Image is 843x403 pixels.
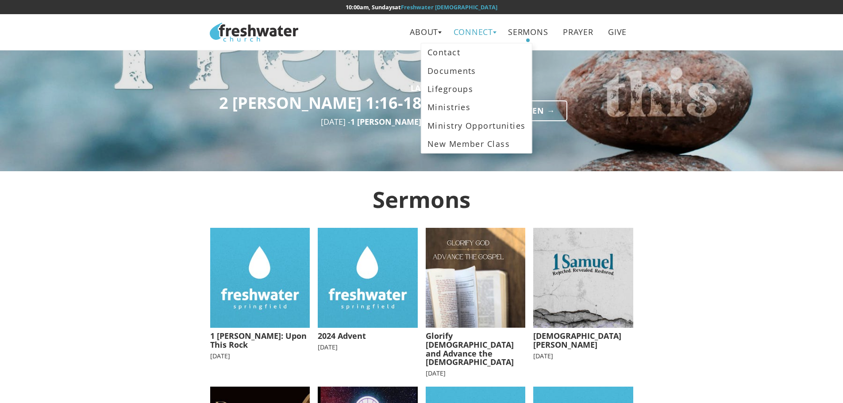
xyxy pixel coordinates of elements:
img: Freshwater Church [210,23,298,42]
h5: 1 [PERSON_NAME]: Upon This Rock [210,332,310,349]
h5: Latest Message [411,86,477,90]
h5: 2024 Advent [318,332,418,341]
a: Give [602,22,633,42]
time: 10:00am, Sundays [346,3,395,11]
a: New Member Class [421,135,532,153]
img: fc-default-1400.png [210,228,310,328]
a: Lifegroups [421,80,532,98]
p: [DATE] - [210,116,487,140]
h2: Sermons [210,187,633,212]
small: [DATE] [426,369,446,377]
a: Documents [421,61,532,80]
a: Listen → [503,100,567,121]
a: Glorify [DEMOGRAPHIC_DATA] and Advance the [DEMOGRAPHIC_DATA] [DATE] [426,228,526,378]
a: Freshwater [DEMOGRAPHIC_DATA] [401,3,497,11]
a: Connect [447,22,500,42]
a: Contact [421,43,532,61]
a: [DEMOGRAPHIC_DATA][PERSON_NAME] [DATE] [533,228,633,360]
img: fc-default-1400.png [318,228,418,328]
a: 1 [PERSON_NAME]: Upon This Rock [DATE] [210,228,310,360]
a: Ministry Opportunities [421,117,532,135]
a: 2024 Advent [DATE] [318,228,418,351]
a: Prayer [557,22,600,42]
img: 1-Samuel-square.jpg [533,228,633,328]
a: Ministries [421,98,532,116]
a: About [404,22,445,42]
h6: at [210,4,633,10]
small: [DATE] [210,352,230,360]
h5: Glorify [DEMOGRAPHIC_DATA] and Advance the [DEMOGRAPHIC_DATA] [426,332,526,367]
a: Sermons [502,22,554,42]
img: Glorify-God-Advance-the-Gospel-square.png [426,228,526,328]
span: 1 [PERSON_NAME]: Upon This Rock [350,116,487,127]
h3: 2 [PERSON_NAME] 1:16-18 - [DATE] [210,94,487,112]
small: [DATE] [318,343,338,351]
h5: [DEMOGRAPHIC_DATA][PERSON_NAME] [533,332,633,349]
small: [DATE] [533,352,553,360]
